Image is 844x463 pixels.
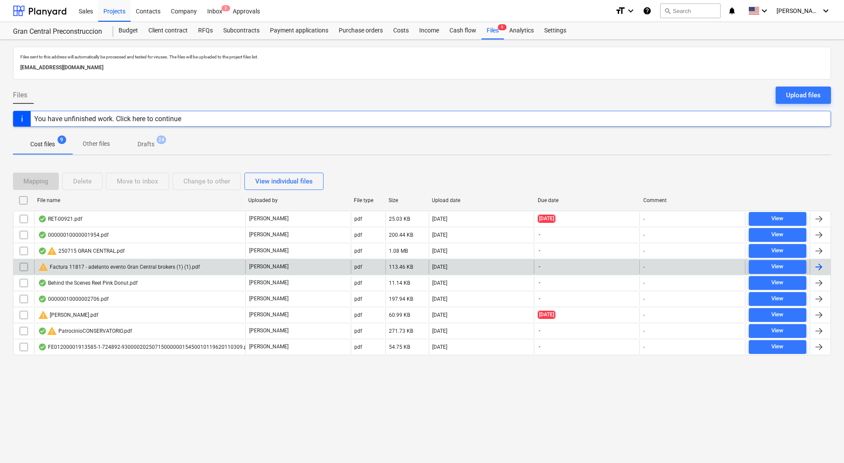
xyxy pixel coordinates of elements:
div: [DATE] [433,312,448,318]
div: 250715 GRAN CENTRAL.pdf [38,246,125,256]
div: Widget de chat [801,421,844,463]
div: FE01200001913585-1-724892-9300002025071500000015450010119620110309.pdf [38,344,252,350]
div: Behind the Scenes Reel Pink Donut.pdf [38,280,138,286]
div: [DATE] [433,280,448,286]
p: Files sent to this address will automatically be processed and tested for viruses. The files will... [20,54,824,60]
div: View [771,326,783,336]
iframe: Chat Widget [801,421,844,463]
div: 197.94 KB [389,296,414,302]
div: 54.75 KB [389,344,411,350]
div: Analytics [504,22,539,39]
div: - [643,248,645,254]
div: [DATE] [433,248,448,254]
p: [PERSON_NAME] [249,279,289,286]
p: Cost files [30,140,55,149]
span: - [538,295,541,302]
div: Size [389,197,425,203]
i: notifications [728,6,736,16]
button: View [749,324,806,338]
button: View [749,260,806,274]
span: [DATE] [538,215,555,223]
a: Settings [539,22,571,39]
div: Factura 11817 - adelanto evento Gran Central brokers (1) (1).pdf [38,262,200,272]
i: keyboard_arrow_down [821,6,831,16]
div: 113.46 KB [389,264,414,270]
div: pdf [355,312,363,318]
div: View [771,262,783,272]
span: warning [38,310,48,320]
span: Files [13,90,27,100]
div: View individual files [255,176,313,187]
div: Uploaded by [248,197,347,203]
button: View [749,228,806,242]
div: View [771,230,783,240]
p: [PERSON_NAME] [249,343,289,350]
button: View [749,340,806,354]
a: Client contract [143,22,193,39]
div: [DATE] [433,216,448,222]
a: Income [414,22,444,39]
div: View [771,214,783,224]
p: [EMAIL_ADDRESS][DOMAIN_NAME] [20,63,824,72]
div: - [643,216,645,222]
span: - [538,231,541,238]
div: OCR finished [38,215,47,222]
div: View [771,246,783,256]
span: warning [47,246,57,256]
div: - [643,296,645,302]
span: - [538,263,541,270]
div: Comment [643,197,742,203]
a: RFQs [193,22,218,39]
span: warning [47,326,57,336]
div: RET-00921.pdf [38,215,82,222]
div: OCR finished [38,296,47,302]
div: View [771,278,783,288]
div: You have unfinished work. Click here to continue [34,115,181,123]
i: Knowledge base [643,6,651,16]
p: [PERSON_NAME] [249,263,289,270]
div: pdf [355,280,363,286]
div: pdf [355,248,363,254]
div: pdf [355,264,363,270]
div: [DATE] [433,344,448,350]
i: format_size [615,6,626,16]
div: 271.73 KB [389,328,414,334]
div: 00000010000001954.pdf [38,231,109,238]
button: View [749,308,806,322]
p: Other files [83,139,110,148]
a: Payment applications [265,22,334,39]
div: Purchase orders [334,22,388,39]
p: [PERSON_NAME] [249,215,289,222]
button: View [749,292,806,306]
div: - [643,232,645,238]
div: OCR finished [38,328,47,334]
i: keyboard_arrow_down [626,6,636,16]
div: [DATE] [433,232,448,238]
div: OCR finished [38,248,47,254]
div: 11.14 KB [389,280,411,286]
p: Drafts [138,140,154,149]
a: Budget [113,22,143,39]
span: warning [38,262,48,272]
button: Upload files [776,87,831,104]
div: [DATE] [433,328,448,334]
div: Due date [538,197,636,203]
span: - [538,247,541,254]
span: - [538,343,541,350]
div: Upload date [432,197,531,203]
div: pdf [355,216,363,222]
div: pdf [355,344,363,350]
div: OCR finished [38,231,47,238]
div: View [771,310,783,320]
p: [PERSON_NAME] [249,247,289,254]
div: pdf [355,328,363,334]
span: [DATE] [538,311,555,319]
div: PatrocinioCONSERVATORIO.pdf [38,326,132,336]
div: pdf [355,232,363,238]
div: Upload files [786,90,821,101]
